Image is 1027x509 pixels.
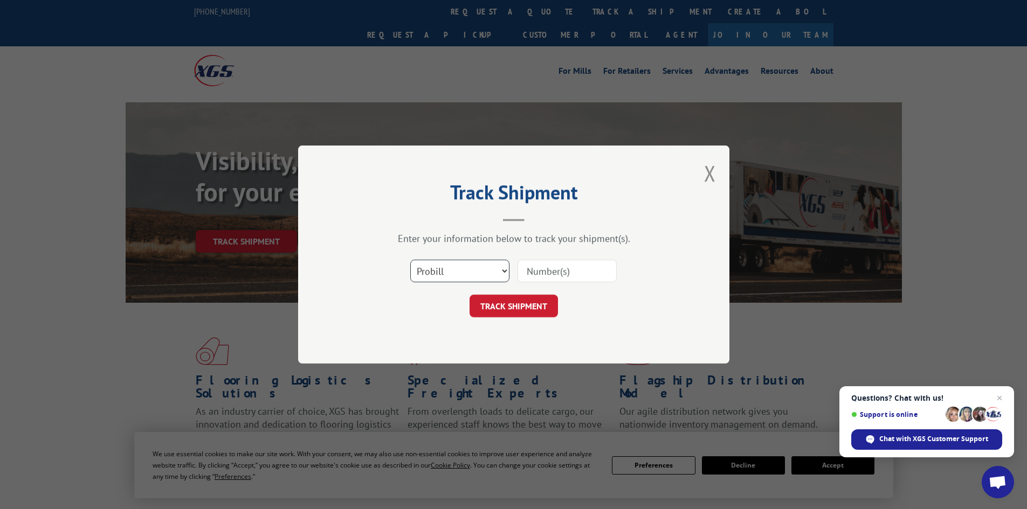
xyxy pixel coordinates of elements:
[879,434,988,444] span: Chat with XGS Customer Support
[704,159,716,187] button: Close modal
[352,232,676,245] div: Enter your information below to track your shipment(s).
[518,260,617,282] input: Number(s)
[851,429,1002,450] div: Chat with XGS Customer Support
[851,394,1002,402] span: Questions? Chat with us!
[470,295,558,317] button: TRACK SHIPMENT
[851,410,942,419] span: Support is online
[352,185,676,205] h2: Track Shipment
[982,466,1014,498] div: Open chat
[993,392,1006,405] span: Close chat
